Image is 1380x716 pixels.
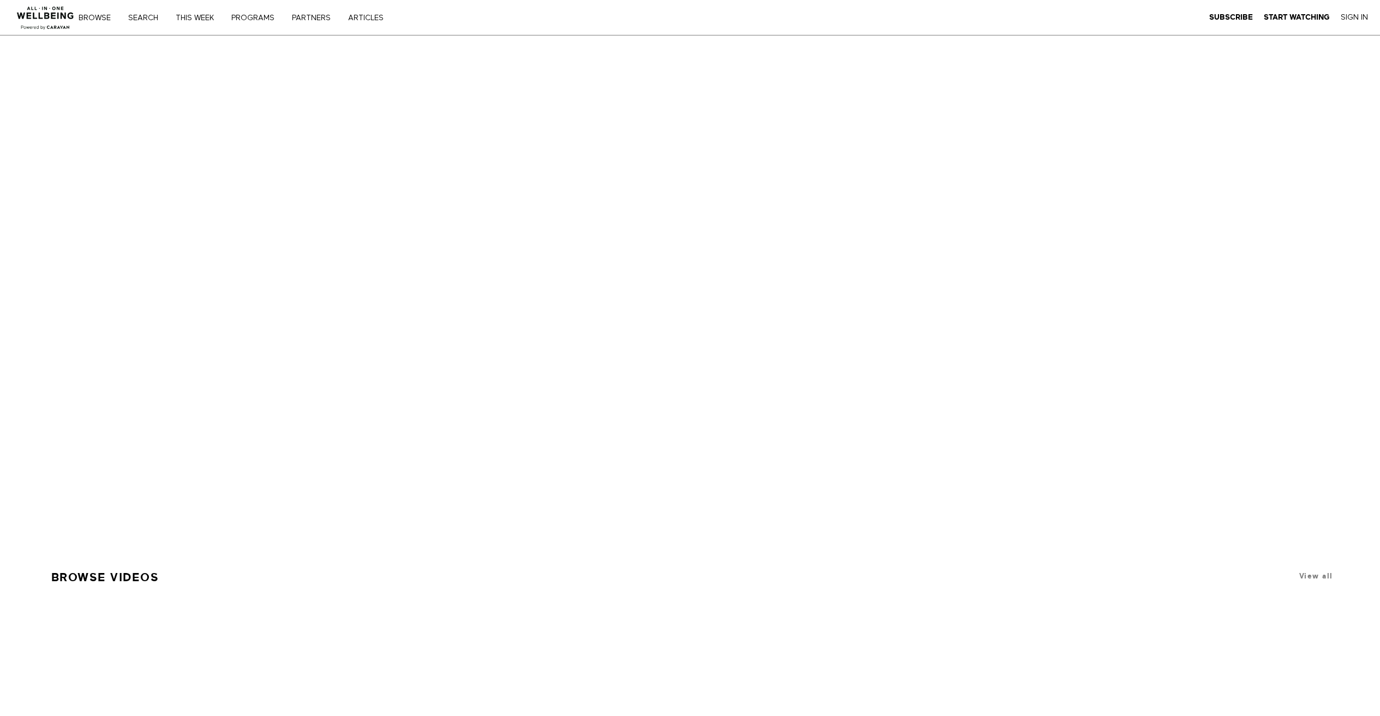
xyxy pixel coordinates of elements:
[86,12,406,23] nav: Primary
[1341,13,1368,22] a: Sign In
[51,566,159,589] a: Browse Videos
[75,14,122,22] a: Browse
[1299,572,1333,580] a: View all
[1209,13,1253,21] strong: Subscribe
[1209,13,1253,22] a: Subscribe
[172,14,225,22] a: THIS WEEK
[1264,13,1330,22] a: Start Watching
[288,14,342,22] a: PARTNERS
[124,14,170,22] a: Search
[228,14,286,22] a: PROGRAMS
[344,14,395,22] a: ARTICLES
[1264,13,1330,21] strong: Start Watching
